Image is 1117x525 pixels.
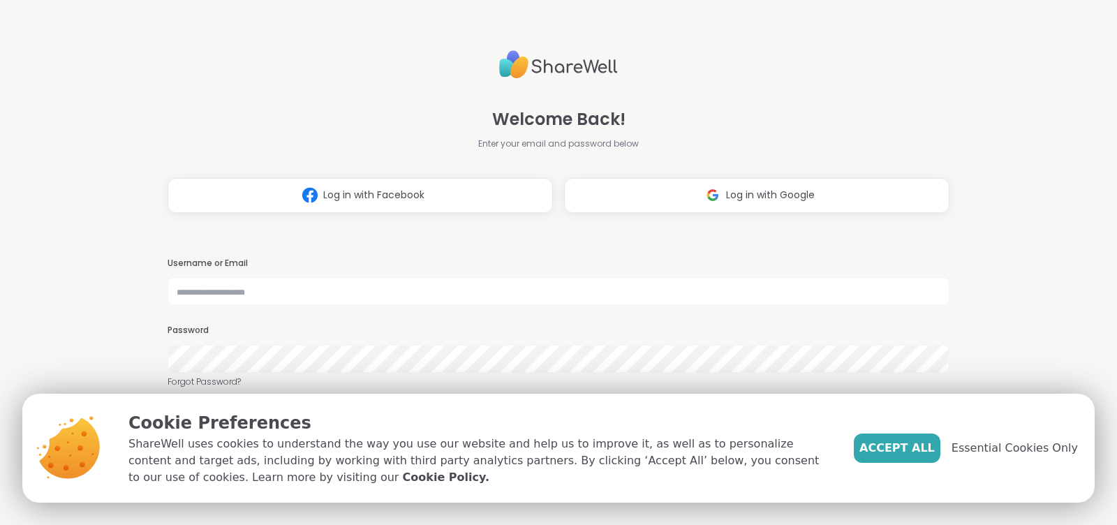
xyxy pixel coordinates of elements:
button: Accept All [854,434,940,463]
p: Cookie Preferences [128,411,831,436]
span: Essential Cookies Only [952,440,1078,457]
p: ShareWell uses cookies to understand the way you use our website and help us to improve it, as we... [128,436,831,486]
img: ShareWell Logomark [297,182,323,208]
h3: Username or Email [168,258,949,269]
span: Enter your email and password below [478,138,639,150]
button: Log in with Facebook [168,178,553,213]
a: Cookie Policy. [403,469,489,486]
a: Forgot Password? [168,376,949,388]
img: ShareWell Logo [499,45,618,84]
h3: Password [168,325,949,337]
button: Log in with Google [564,178,949,213]
span: Log in with Facebook [323,188,424,202]
span: Welcome Back! [492,107,626,132]
img: ShareWell Logomark [700,182,726,208]
span: Log in with Google [726,188,815,202]
span: Accept All [859,440,935,457]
